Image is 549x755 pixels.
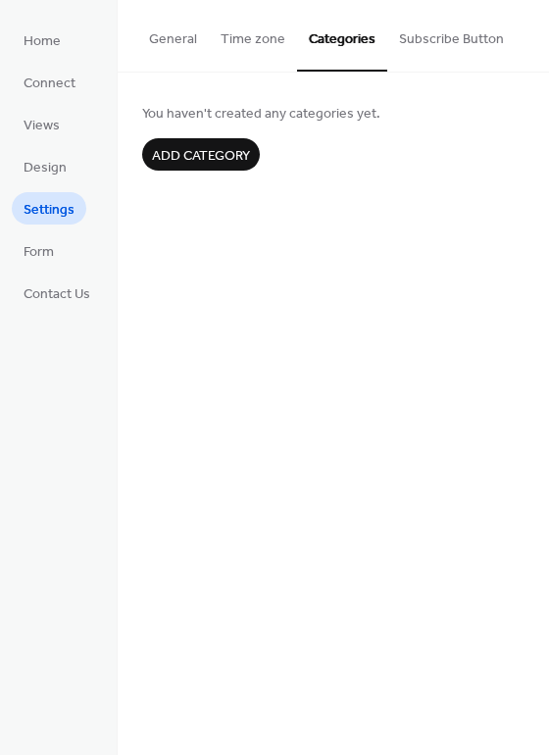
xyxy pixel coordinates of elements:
[24,31,61,52] span: Home
[12,192,86,225] a: Settings
[12,277,102,309] a: Contact Us
[24,158,67,178] span: Design
[24,284,90,305] span: Contact Us
[24,242,54,263] span: Form
[12,108,72,140] a: Views
[24,200,75,221] span: Settings
[12,24,73,56] a: Home
[24,74,75,94] span: Connect
[12,66,87,98] a: Connect
[12,150,78,182] a: Design
[152,146,250,167] span: Add category
[142,104,524,125] span: You haven't created any categories yet.
[24,116,60,136] span: Views
[142,138,260,171] button: Add category
[12,234,66,267] a: Form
